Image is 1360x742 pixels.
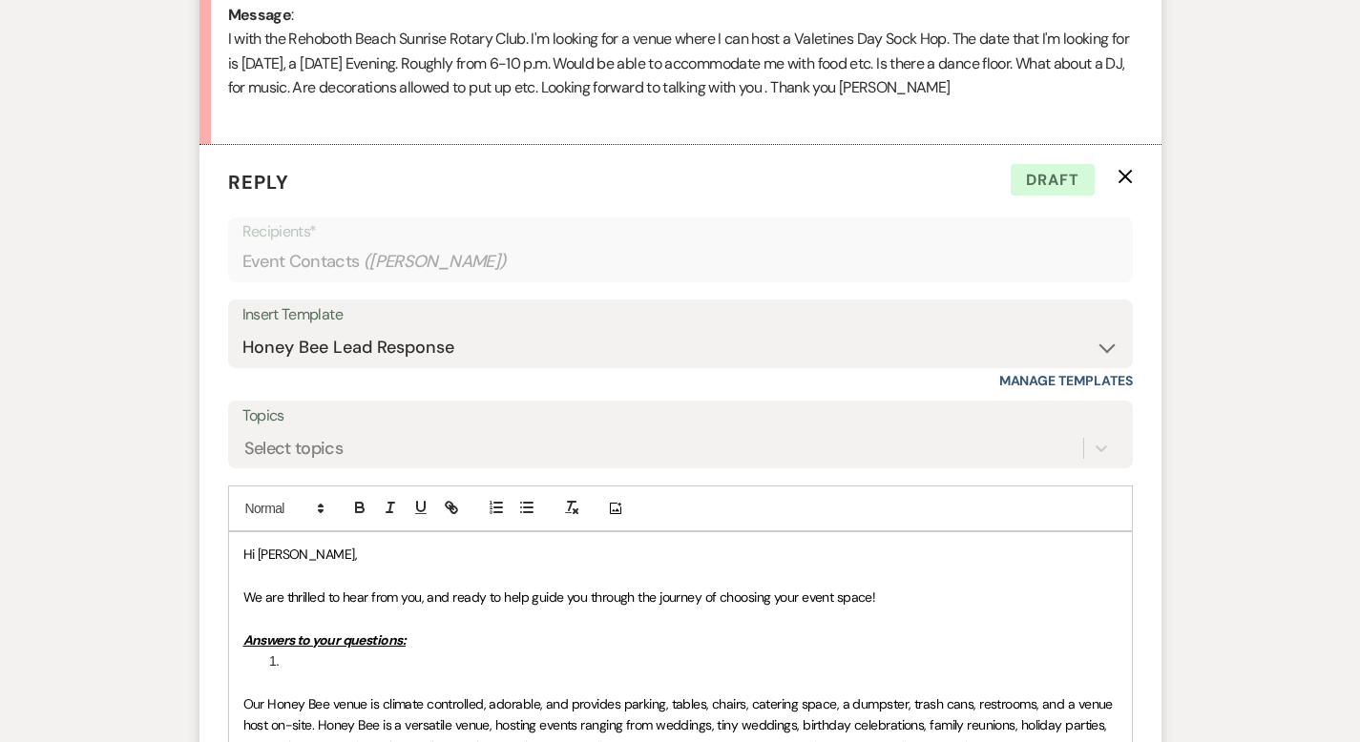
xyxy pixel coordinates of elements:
div: Insert Template [242,301,1119,329]
label: Topics [242,402,1119,430]
a: Manage Templates [999,372,1133,389]
u: Answers to your questions: [243,631,406,649]
span: ( [PERSON_NAME] ) [364,249,507,275]
span: Hi [PERSON_NAME], [243,546,357,563]
span: Draft [1011,164,1095,196]
span: Reply [228,170,289,195]
div: Select topics [244,436,344,462]
div: Event Contacts [242,243,1119,280]
span: We are thrilled to hear from you, and ready to help guide you through the journey of choosing you... [243,588,876,606]
b: Message [228,5,292,25]
p: Recipients* [242,219,1119,244]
